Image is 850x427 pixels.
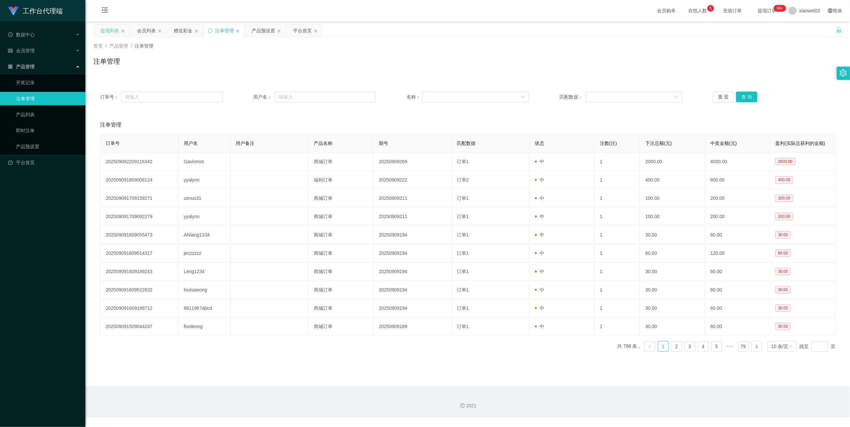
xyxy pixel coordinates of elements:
[100,24,119,37] div: 提现列表
[775,268,791,275] span: 30.00
[131,43,132,49] span: /
[100,299,178,317] td: 202509091609188712
[705,281,770,299] td: 60.00
[373,244,452,262] td: 20250909194
[100,189,178,208] td: 202509091709159271
[775,213,793,220] span: 100.00
[457,177,469,183] span: 订单2
[705,262,770,281] td: 60.00
[308,226,373,244] td: 商城订单
[698,341,709,352] li: 4
[277,29,281,33] i: 图标: close
[373,189,452,208] td: 20250909211
[595,226,640,244] td: 1
[178,262,230,281] td: Leng1234
[105,43,107,49] span: /
[595,189,640,208] td: 1
[705,153,770,171] td: 4000.00
[373,262,452,281] td: 20250909194
[535,232,544,237] span: 中
[535,177,544,183] span: 中
[738,341,748,351] a: 79
[106,141,120,146] span: 订单号
[640,299,705,317] td: 30.00
[710,141,737,146] span: 中奖金额(元)
[789,344,793,349] i: 图标: down
[775,176,793,184] span: 400.00
[308,281,373,299] td: 商城订单
[774,5,786,12] sup: 1142
[711,341,722,352] li: 5
[705,171,770,189] td: 800.00
[457,214,469,219] span: 订单1
[775,158,795,165] span: 2000.00
[775,141,825,146] span: 盈利(实际总获利的金额)
[93,0,116,22] i: 图标: menu-fold
[178,208,230,226] td: yyalynn
[457,305,469,311] span: 订单1
[658,341,668,351] a: 1
[457,141,476,146] span: 匹配数据
[618,341,642,352] li: 共 788 条，
[521,95,525,100] i: 图标: down
[178,317,230,336] td: fionleong
[595,171,640,189] td: 1
[685,341,695,352] li: 3
[275,92,376,102] input: 请输入
[645,341,655,352] li: 上一页
[595,317,640,336] td: 1
[685,341,695,351] a: 3
[640,208,705,226] td: 100.00
[373,153,452,171] td: 20250909269
[100,171,178,189] td: 202509091809008124
[308,262,373,281] td: 商城订单
[457,324,469,329] span: 订单1
[775,195,793,202] span: 100.00
[100,281,178,299] td: 202509091609522832
[8,156,80,169] a: 图标: dashboard平台首页
[178,226,230,244] td: Ahliang1104
[178,189,230,208] td: zenus31
[373,226,452,244] td: 20250909194
[308,244,373,262] td: 商城订单
[535,196,544,201] span: 中
[252,24,275,37] div: 产品预设置
[109,43,128,49] span: 产品管理
[705,208,770,226] td: 200.00
[135,43,153,49] span: 注单管理
[640,189,705,208] td: 100.00
[725,341,735,352] span: •••
[8,32,13,37] i: 图标: check-circle-o
[236,141,254,146] span: 用户备注
[705,189,770,208] td: 200.00
[671,341,682,352] li: 2
[100,208,178,226] td: 202509091709092279
[600,141,617,146] span: 注数(注)
[535,287,544,292] span: 中
[457,159,469,164] span: 订单1
[738,341,749,352] li: 79
[174,24,192,37] div: 赠送彩金
[208,28,212,33] i: 图标: sync
[457,250,469,256] span: 订单1
[293,24,312,37] div: 平台首页
[158,29,162,33] i: 图标: close
[184,141,198,146] span: 用户名
[755,345,759,349] i: 图标: right
[308,189,373,208] td: 商城订单
[705,317,770,336] td: 60.00
[674,95,678,100] i: 图标: down
[100,226,178,244] td: 202509091609055473
[685,8,711,13] span: 在线人数
[460,403,465,408] i: 图标: copyright
[93,43,103,49] span: 首页
[406,94,422,101] span: 名称：
[8,64,35,69] span: 产品管理
[595,281,640,299] td: 1
[712,341,722,351] a: 5
[100,94,121,101] span: 订单号：
[100,153,178,171] td: 202509092209116342
[457,287,469,292] span: 订单1
[8,48,13,53] i: 图标: table
[535,269,544,274] span: 中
